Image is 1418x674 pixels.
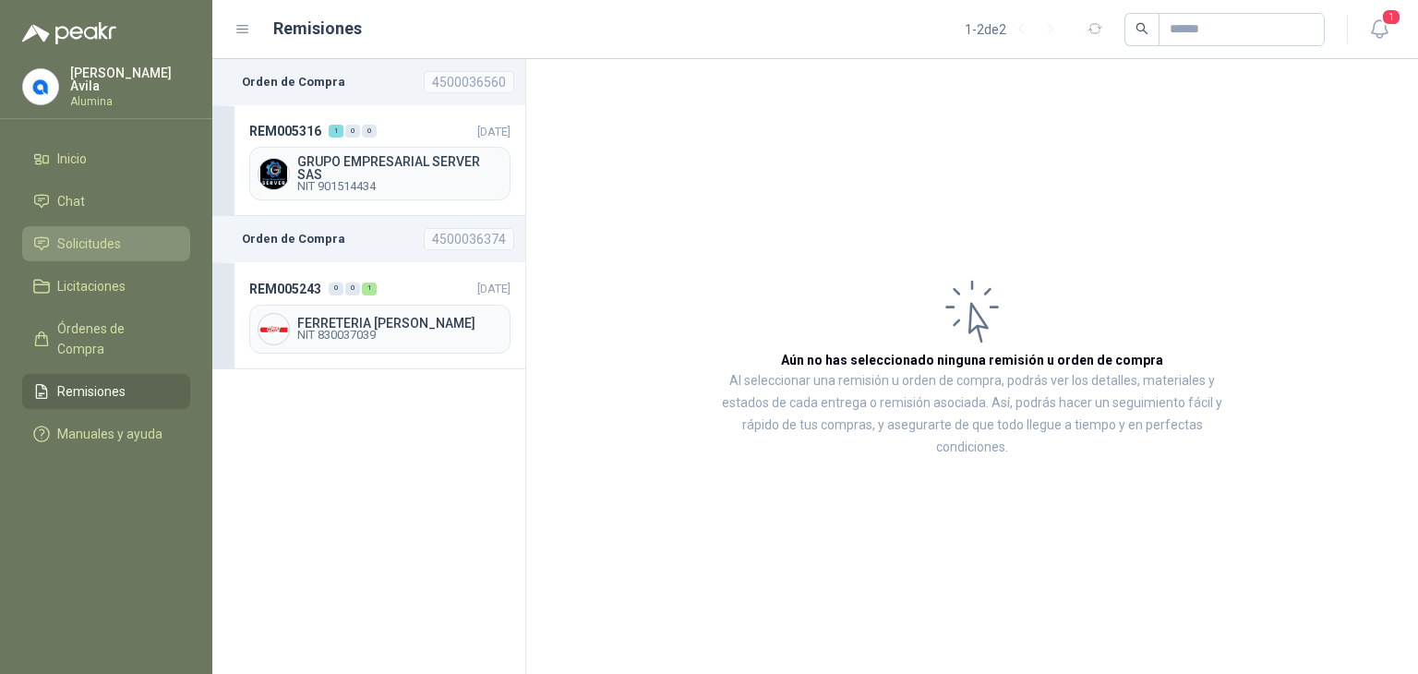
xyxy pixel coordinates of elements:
img: Company Logo [258,159,289,189]
span: search [1136,22,1148,35]
a: Chat [22,184,190,219]
div: 1 [362,283,377,295]
button: 1 [1363,13,1396,46]
div: 0 [345,125,360,138]
span: Inicio [57,149,87,169]
b: Orden de Compra [242,73,345,91]
span: REM005243 [249,279,321,299]
span: Órdenes de Compra [57,319,173,359]
span: Licitaciones [57,276,126,296]
span: Solicitudes [57,234,121,254]
span: Chat [57,191,85,211]
span: Manuales y ayuda [57,424,162,444]
p: Al seleccionar una remisión u orden de compra, podrás ver los detalles, materiales y estados de c... [711,370,1233,459]
h3: Aún no has seleccionado ninguna remisión u orden de compra [781,350,1163,370]
img: Company Logo [23,69,58,104]
img: Company Logo [258,314,289,344]
a: Solicitudes [22,226,190,261]
div: 0 [329,283,343,295]
a: Órdenes de Compra [22,311,190,367]
div: 0 [362,125,377,138]
a: Manuales y ayuda [22,416,190,451]
h1: Remisiones [273,16,362,42]
span: GRUPO EMPRESARIAL SERVER SAS [297,155,502,181]
span: [DATE] [477,282,511,295]
span: FERRETERIA [PERSON_NAME] [297,317,502,330]
p: [PERSON_NAME] Avila [70,66,190,92]
div: 4500036560 [424,71,514,93]
a: Orden de Compra4500036374 [212,216,525,262]
a: Licitaciones [22,269,190,304]
div: 0 [345,283,360,295]
span: 1 [1381,8,1401,26]
b: Orden de Compra [242,230,345,248]
span: [DATE] [477,125,511,138]
a: Inicio [22,141,190,176]
span: NIT 830037039 [297,330,502,341]
div: 1 [329,125,343,138]
div: 4500036374 [424,228,514,250]
p: Alumina [70,96,190,107]
img: Logo peakr [22,22,116,44]
a: Orden de Compra4500036560 [212,59,525,105]
span: NIT 901514434 [297,181,502,192]
a: REM005316100[DATE] Company LogoGRUPO EMPRESARIAL SERVER SASNIT 901514434 [212,105,525,216]
a: REM005243001[DATE] Company LogoFERRETERIA [PERSON_NAME]NIT 830037039 [212,262,525,368]
span: Remisiones [57,381,126,402]
div: 1 - 2 de 2 [965,15,1065,44]
a: Remisiones [22,374,190,409]
span: REM005316 [249,121,321,141]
